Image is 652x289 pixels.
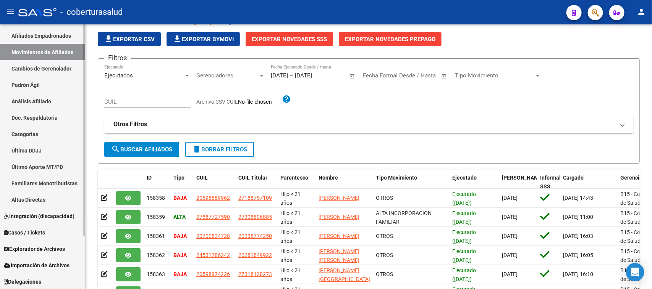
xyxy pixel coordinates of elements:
[173,233,187,239] strong: BAJA
[319,214,359,220] span: [PERSON_NAME]
[173,175,184,181] span: Tipo
[104,36,155,43] span: Exportar CSV
[147,214,165,220] span: 158359
[560,170,617,195] datatable-header-cell: Cargado
[373,170,449,195] datatable-header-cell: Tipo Movimiento
[196,271,230,277] span: 20598974226
[563,271,593,277] span: [DATE] 16:10
[196,252,230,258] span: 24531786242
[319,248,359,263] span: [PERSON_NAME] [PERSON_NAME]
[238,195,272,201] span: 27188757109
[173,252,187,258] strong: BAJA
[502,233,518,239] span: [DATE]
[170,170,193,195] datatable-header-cell: Tipo
[185,142,254,157] button: Borrar Filtros
[502,252,518,258] span: [DATE]
[173,34,182,43] mat-icon: file_download
[238,233,272,239] span: 20238774250
[4,212,74,220] span: Integración (discapacidad)
[252,36,327,43] span: Exportar Novedades SSS
[4,245,65,253] span: Explorador de Archivos
[111,146,172,153] span: Buscar Afiliados
[4,261,70,270] span: Importación de Archivos
[537,170,560,195] datatable-header-cell: Informable SSS
[104,72,133,79] span: Ejecutados
[502,214,518,220] span: [DATE]
[238,99,282,106] input: Archivo CSV CUIL
[563,175,584,181] span: Cargado
[280,248,301,263] span: Hijo < 21 años
[319,195,359,201] span: [PERSON_NAME]
[376,271,393,277] span: OTROS
[111,144,120,154] mat-icon: search
[173,271,187,277] strong: BAJA
[339,32,442,46] button: Exportar Novedades Prepago
[290,72,293,79] span: –
[563,252,593,258] span: [DATE] 16:05
[173,214,186,220] strong: ALTA
[315,170,373,195] datatable-header-cell: Nombre
[376,195,393,201] span: OTROS
[280,229,301,244] span: Hijo < 21 años
[193,170,235,195] datatable-header-cell: CUIL
[238,271,272,277] span: 27318128273
[271,72,288,79] input: Fecha inicio
[238,214,272,220] span: 27308806885
[563,214,593,220] span: [DATE] 11:00
[192,146,247,153] span: Borrar Filtros
[147,195,165,201] span: 158358
[173,195,187,201] strong: BAJA
[196,214,230,220] span: 27587727590
[563,233,593,239] span: [DATE] 16:03
[104,53,131,63] h3: Filtros
[452,248,476,263] span: Ejecutado ([DATE])
[147,252,165,258] span: 158362
[452,175,477,181] span: Ejecutado
[196,233,230,239] span: 20700834728
[6,7,15,16] mat-icon: menu
[345,36,435,43] span: Exportar Novedades Prepago
[280,191,301,206] span: Hijo < 21 años
[499,170,537,195] datatable-header-cell: Fecha Formal
[147,175,152,181] span: ID
[401,72,438,79] input: Fecha fin
[104,142,179,157] button: Buscar Afiliados
[540,175,567,189] span: Informable SSS
[637,7,646,16] mat-icon: person
[277,170,315,195] datatable-header-cell: Parentesco
[4,228,45,237] span: Casos / Tickets
[104,34,113,43] mat-icon: file_download
[319,233,359,239] span: [PERSON_NAME]
[452,191,476,206] span: Ejecutado ([DATE])
[147,271,165,277] span: 158363
[282,95,291,104] mat-icon: help
[376,175,417,181] span: Tipo Movimiento
[238,252,272,258] span: 20281849922
[4,278,41,286] span: Delegaciones
[620,175,650,181] span: Gerenciador
[280,267,301,282] span: Hijo < 21 años
[238,175,267,181] span: CUIL Titular
[167,32,240,46] button: Exportar Bymovi
[455,72,534,79] span: Tipo Movimiento
[147,233,165,239] span: 158361
[196,195,230,201] span: 20598889962
[235,170,277,195] datatable-header-cell: CUIL Titular
[452,229,476,244] span: Ejecutado ([DATE])
[452,210,476,225] span: Ejecutado ([DATE])
[104,115,633,133] mat-expansion-panel-header: Otros Filtros
[173,36,234,43] span: Exportar Bymovi
[376,233,393,239] span: OTROS
[452,267,476,282] span: Ejecutado ([DATE])
[295,72,332,79] input: Fecha fin
[363,72,394,79] input: Fecha inicio
[626,263,644,281] div: Open Intercom Messenger
[60,4,123,21] span: - coberturasalud
[440,72,449,80] button: Open calendar
[376,252,393,258] span: OTROS
[280,210,301,225] span: Hijo < 21 años
[192,144,201,154] mat-icon: delete
[196,72,258,79] span: Gerenciadores
[319,267,370,282] span: [PERSON_NAME] [GEOGRAPHIC_DATA]
[563,195,593,201] span: [DATE] 14:43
